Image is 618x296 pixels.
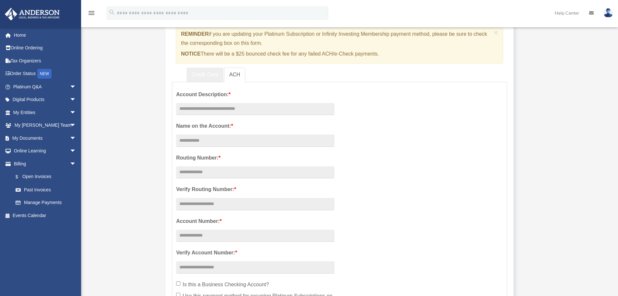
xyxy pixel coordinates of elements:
[5,145,86,158] a: Online Learningarrow_drop_down
[176,248,334,257] label: Verify Account Number:
[603,8,613,18] img: User Pic
[494,29,498,36] button: Close
[176,122,334,131] label: Name on the Account:
[176,217,334,226] label: Account Number:
[181,51,200,57] strong: NOTICE
[5,157,86,170] a: Billingarrow_drop_down
[37,69,52,79] div: NEW
[108,9,115,16] i: search
[187,68,224,82] a: Credit Card
[70,119,83,132] span: arrow_drop_down
[5,93,86,106] a: Digital Productsarrow_drop_down
[70,132,83,145] span: arrow_drop_down
[9,183,86,196] a: Past Invoices
[3,8,62,20] img: Anderson Advisors Platinum Portal
[9,196,83,209] a: Manage Payments
[176,281,180,286] input: Is this a Business Checking Account?
[70,106,83,119] span: arrow_drop_down
[70,80,83,94] span: arrow_drop_down
[5,67,86,81] a: Order StatusNEW
[494,29,498,36] span: ×
[9,170,86,184] a: $Open Invoices
[5,42,86,55] a: Online Ordering
[176,185,334,194] label: Verify Routing Number:
[5,132,86,145] a: My Documentsarrow_drop_down
[5,54,86,67] a: Tax Organizers
[19,173,22,181] span: $
[5,209,86,222] a: Events Calendar
[176,24,503,64] div: if you are updating your Platinum Subscription or Infinity Investing Membership payment method, p...
[176,153,334,162] label: Routing Number:
[70,157,83,171] span: arrow_drop_down
[88,11,95,17] a: menu
[181,49,491,58] p: There will be a $25 bounced check fee for any failed ACH/e-Check payments.
[5,29,86,42] a: Home
[70,93,83,107] span: arrow_drop_down
[224,68,246,82] a: ACH
[88,9,95,17] i: menu
[176,90,334,99] label: Account Description:
[5,106,86,119] a: My Entitiesarrow_drop_down
[5,80,86,93] a: Platinum Q&Aarrow_drop_down
[181,31,209,37] strong: REMINDER
[70,145,83,158] span: arrow_drop_down
[5,119,86,132] a: My [PERSON_NAME] Teamarrow_drop_down
[176,280,334,289] label: Is this a Business Checking Account?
